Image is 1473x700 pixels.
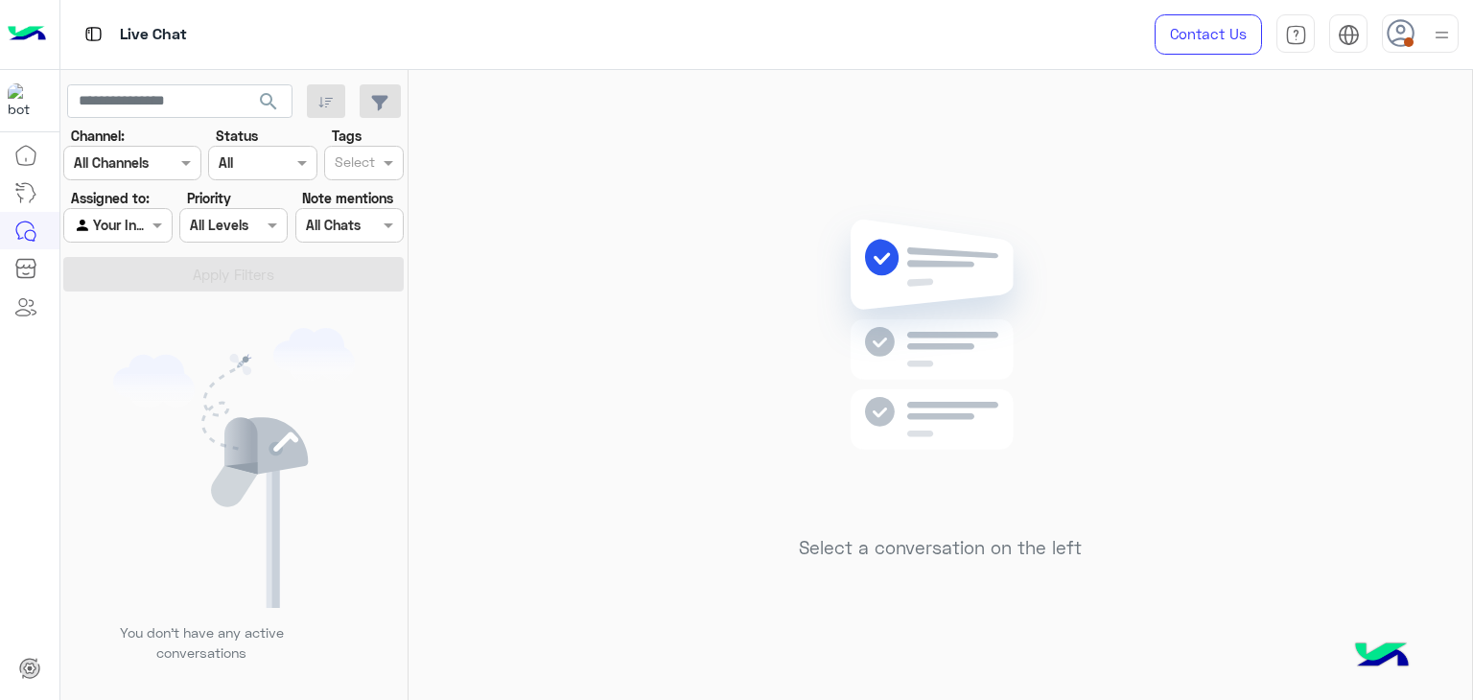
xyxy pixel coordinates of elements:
[71,188,150,208] label: Assigned to:
[113,328,355,608] img: empty users
[1348,623,1415,690] img: hulul-logo.png
[1338,24,1360,46] img: tab
[245,84,292,126] button: search
[332,152,375,176] div: Select
[187,188,231,208] label: Priority
[8,14,46,55] img: Logo
[120,22,187,48] p: Live Chat
[802,204,1079,523] img: no messages
[82,22,105,46] img: tab
[1155,14,1262,55] a: Contact Us
[1430,23,1454,47] img: profile
[332,126,362,146] label: Tags
[799,537,1082,559] h5: Select a conversation on the left
[302,188,393,208] label: Note mentions
[105,622,298,664] p: You don’t have any active conversations
[1285,24,1307,46] img: tab
[8,83,42,118] img: 1403182699927242
[257,90,280,113] span: search
[1276,14,1315,55] a: tab
[63,257,404,292] button: Apply Filters
[71,126,125,146] label: Channel:
[216,126,258,146] label: Status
